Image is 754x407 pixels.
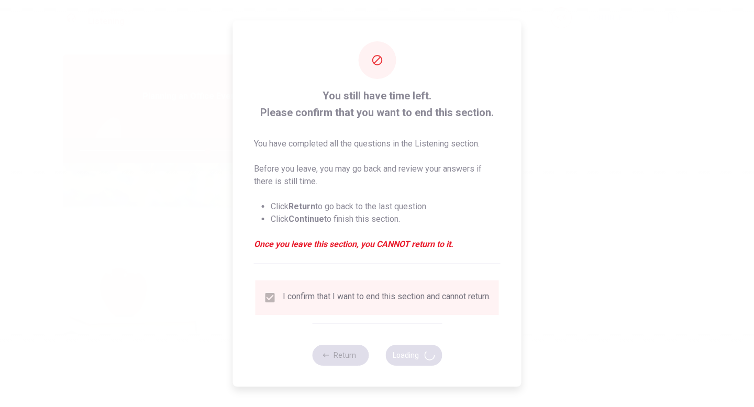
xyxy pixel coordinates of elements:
[289,201,315,211] strong: Return
[254,138,501,150] p: You have completed all the questions in the Listening section.
[271,213,501,225] li: Click to finish this section.
[271,200,501,213] li: Click to go back to the last question
[254,163,501,188] p: Before you leave, you may go back and review your answers if there is still time.
[312,345,369,366] button: Return
[385,345,442,366] button: Loading
[283,291,491,304] div: I confirm that I want to end this section and cannot return.
[254,87,501,121] span: You still have time left. Please confirm that you want to end this section.
[289,214,324,224] strong: Continue
[254,238,501,251] em: Once you leave this section, you CANNOT return to it.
